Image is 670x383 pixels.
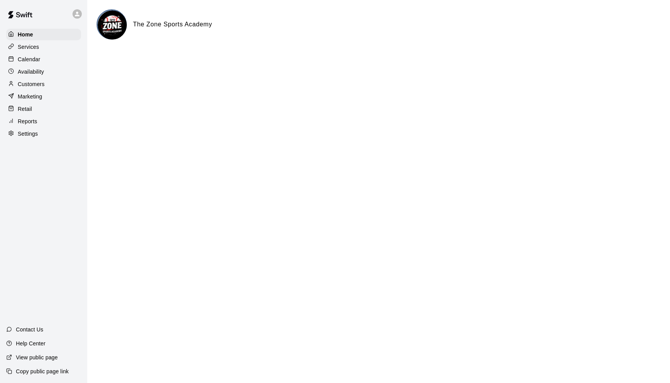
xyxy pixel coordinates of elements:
[18,130,38,138] p: Settings
[16,340,45,347] p: Help Center
[98,10,127,40] img: The Zone Sports Academy logo
[18,105,32,113] p: Retail
[6,91,81,102] a: Marketing
[18,31,33,38] p: Home
[6,53,81,65] a: Calendar
[16,354,58,361] p: View public page
[133,19,212,29] h6: The Zone Sports Academy
[18,93,42,100] p: Marketing
[6,103,81,115] a: Retail
[6,29,81,40] a: Home
[18,80,45,88] p: Customers
[18,55,40,63] p: Calendar
[6,128,81,140] a: Settings
[6,66,81,78] a: Availability
[6,116,81,127] a: Reports
[16,326,43,333] p: Contact Us
[18,117,37,125] p: Reports
[18,68,44,76] p: Availability
[18,43,39,51] p: Services
[6,78,81,90] a: Customers
[16,367,69,375] p: Copy public page link
[6,41,81,53] a: Services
